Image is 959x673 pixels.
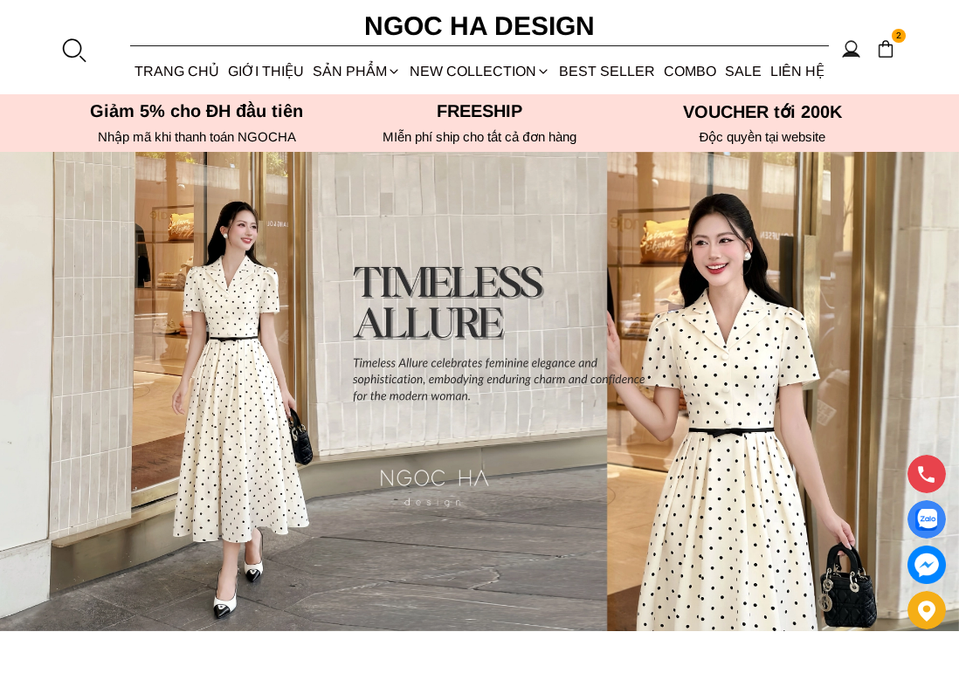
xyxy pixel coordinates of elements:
[907,546,946,584] a: messenger
[915,509,937,531] img: Display image
[907,500,946,539] a: Display image
[308,48,405,94] div: SẢN PHẨM
[343,129,616,145] h6: MIễn phí ship cho tất cả đơn hàng
[130,48,224,94] a: TRANG CHỦ
[555,48,659,94] a: BEST SELLER
[224,48,308,94] a: GIỚI THIỆU
[305,5,654,47] a: Ngoc Ha Design
[721,48,766,94] a: SALE
[90,101,304,120] font: Giảm 5% cho ĐH đầu tiên
[405,48,555,94] a: NEW COLLECTION
[892,29,906,43] span: 2
[98,129,296,144] font: Nhập mã khi thanh toán NGOCHA
[876,39,895,58] img: img-CART-ICON-ksit0nf1
[659,48,721,94] a: Combo
[626,101,899,122] h5: VOUCHER tới 200K
[437,101,522,120] font: Freeship
[626,129,899,145] h6: Độc quyền tại website
[766,48,829,94] a: LIÊN HỆ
